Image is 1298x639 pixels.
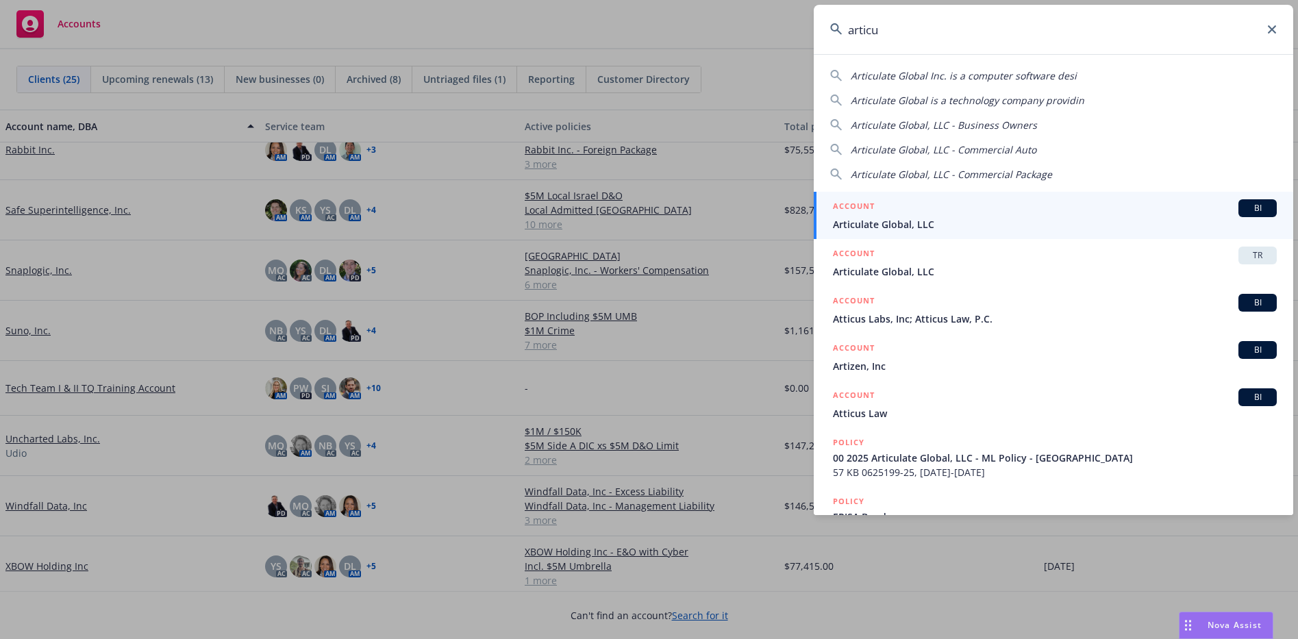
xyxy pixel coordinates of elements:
h5: ACCOUNT [833,341,875,358]
h5: ACCOUNT [833,247,875,263]
span: Atticus Labs, Inc; Atticus Law, P.C. [833,312,1277,326]
h5: ACCOUNT [833,388,875,405]
span: Articulate Global, LLC - Commercial Auto [851,143,1036,156]
span: BI [1244,391,1271,403]
span: BI [1244,297,1271,309]
span: Nova Assist [1208,619,1262,631]
span: BI [1244,202,1271,214]
a: POLICYERISA Bond [814,487,1293,546]
div: Drag to move [1180,612,1197,638]
h5: ACCOUNT [833,294,875,310]
span: Articulate Global Inc. is a computer software desi [851,69,1077,82]
input: Search... [814,5,1293,54]
h5: ACCOUNT [833,199,875,216]
a: ACCOUNTTRArticulate Global, LLC [814,239,1293,286]
span: 00 2025 Articulate Global, LLC - ML Policy - [GEOGRAPHIC_DATA] [833,451,1277,465]
span: ERISA Bond [833,510,1277,524]
span: Articulate Global, LLC - Commercial Package [851,168,1052,181]
span: Articulate Global, LLC [833,217,1277,231]
h5: POLICY [833,436,864,449]
a: ACCOUNTBIAtticus Labs, Inc; Atticus Law, P.C. [814,286,1293,334]
span: Articulate Global, LLC - Business Owners [851,118,1037,131]
h5: POLICY [833,494,864,508]
span: BI [1244,344,1271,356]
span: 57 KB 0625199-25, [DATE]-[DATE] [833,465,1277,479]
a: POLICY00 2025 Articulate Global, LLC - ML Policy - [GEOGRAPHIC_DATA]57 KB 0625199-25, [DATE]-[DATE] [814,428,1293,487]
span: Articulate Global is a technology company providin [851,94,1084,107]
span: TR [1244,249,1271,262]
a: ACCOUNTBIArticulate Global, LLC [814,192,1293,239]
span: Artizen, Inc [833,359,1277,373]
span: Articulate Global, LLC [833,264,1277,279]
a: ACCOUNTBIArtizen, Inc [814,334,1293,381]
span: Atticus Law [833,406,1277,421]
a: ACCOUNTBIAtticus Law [814,381,1293,428]
button: Nova Assist [1179,612,1273,639]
